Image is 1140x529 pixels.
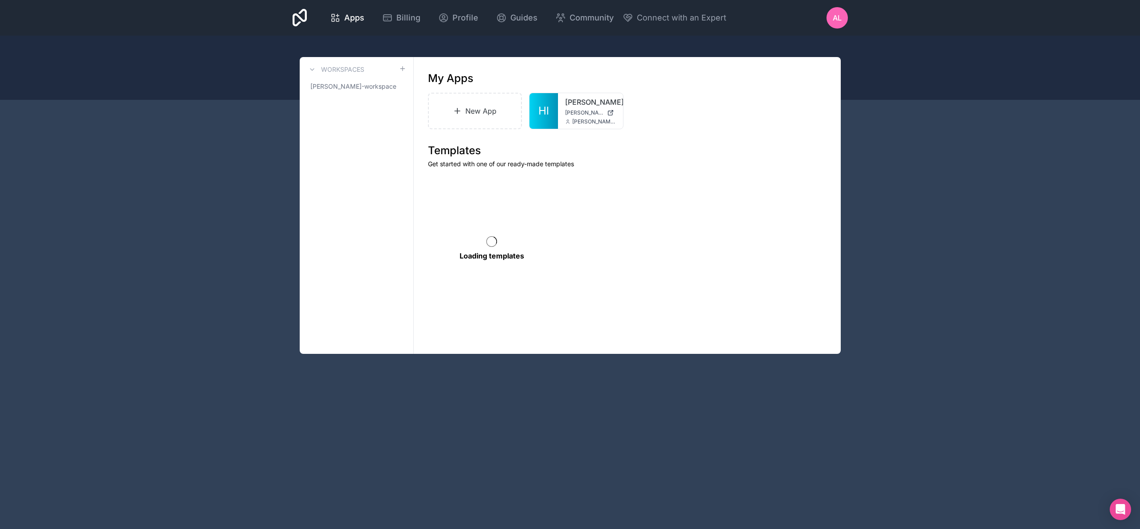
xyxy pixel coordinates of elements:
span: Connect with an Expert [637,12,726,24]
p: Get started with one of our ready-made templates [428,160,826,168]
a: Billing [375,8,427,28]
button: Connect with an Expert [623,12,726,24]
h1: Templates [428,144,826,158]
a: Guides [489,8,545,28]
a: [PERSON_NAME][DOMAIN_NAME] [565,109,616,116]
a: Apps [323,8,371,28]
div: Open Intercom Messenger [1110,499,1131,520]
span: Community [570,12,614,24]
a: [PERSON_NAME] [565,97,616,107]
span: Billing [396,12,420,24]
a: Hl [529,93,558,129]
span: Hl [538,104,549,118]
span: AL [833,12,842,23]
a: New App [428,93,522,129]
h3: Workspaces [321,65,364,74]
span: Profile [452,12,478,24]
span: [PERSON_NAME][EMAIL_ADDRESS][DOMAIN_NAME] [572,118,616,125]
span: Guides [510,12,537,24]
a: Community [548,8,621,28]
a: Workspaces [307,64,364,75]
a: [PERSON_NAME]-workspace [307,78,406,94]
a: Profile [431,8,485,28]
span: Apps [344,12,364,24]
span: [PERSON_NAME][DOMAIN_NAME] [565,109,603,116]
p: Loading templates [460,250,524,261]
span: [PERSON_NAME]-workspace [310,82,396,91]
h1: My Apps [428,71,473,86]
